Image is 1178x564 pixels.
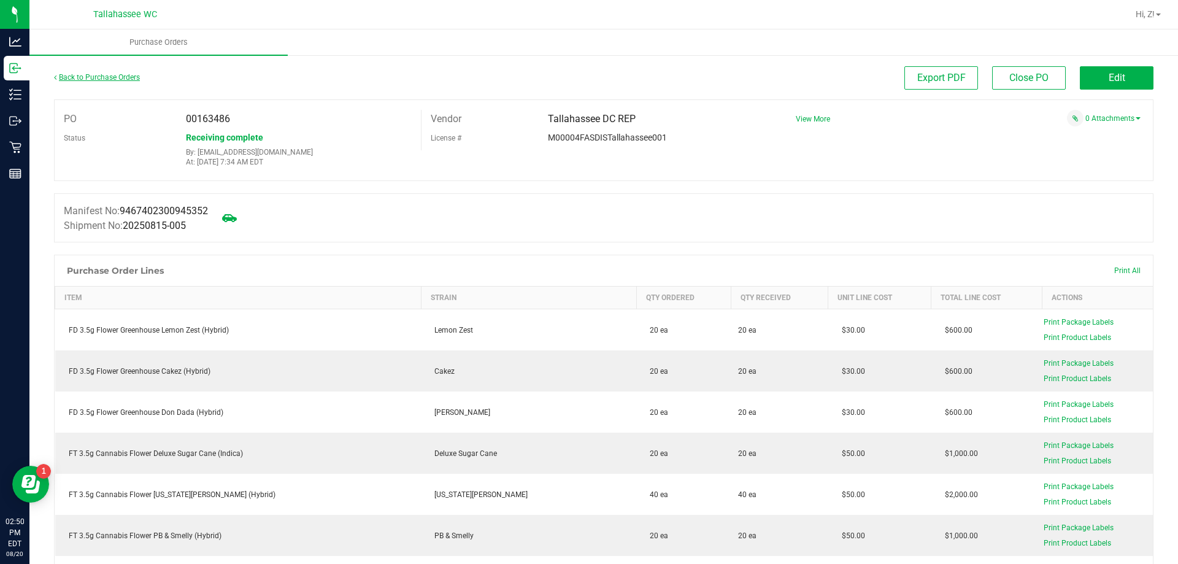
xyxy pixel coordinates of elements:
[1044,359,1114,368] span: Print Package Labels
[1044,400,1114,409] span: Print Package Labels
[644,531,668,540] span: 20 ea
[93,9,157,20] span: Tallahassee WC
[9,141,21,153] inline-svg: Retail
[431,110,461,128] label: Vendor
[836,367,865,376] span: $30.00
[428,367,455,376] span: Cakez
[644,449,668,458] span: 20 ea
[55,287,422,309] th: Item
[1044,498,1111,506] span: Print Product Labels
[36,464,51,479] iframe: Resource center unread badge
[992,66,1066,90] button: Close PO
[836,326,865,334] span: $30.00
[428,408,490,417] span: [PERSON_NAME]
[1044,333,1111,342] span: Print Product Labels
[644,326,668,334] span: 20 ea
[939,326,972,334] span: $600.00
[186,148,412,156] p: By: [EMAIL_ADDRESS][DOMAIN_NAME]
[738,366,756,377] span: 20 ea
[64,218,186,233] label: Shipment No:
[1042,287,1153,309] th: Actions
[123,220,186,231] span: 20250815-005
[939,408,972,417] span: $600.00
[939,449,978,458] span: $1,000.00
[63,489,414,500] div: FT 3.5g Cannabis Flower [US_STATE][PERSON_NAME] (Hybrid)
[939,367,972,376] span: $600.00
[1044,457,1111,465] span: Print Product Labels
[29,29,288,55] a: Purchase Orders
[1044,318,1114,326] span: Print Package Labels
[63,448,414,459] div: FT 3.5g Cannabis Flower Deluxe Sugar Cane (Indica)
[836,531,865,540] span: $50.00
[644,367,668,376] span: 20 ea
[63,407,414,418] div: FD 3.5g Flower Greenhouse Don Dada (Hybrid)
[64,129,85,147] label: Status
[9,62,21,74] inline-svg: Inbound
[1067,110,1084,126] span: Attach a document
[186,113,230,125] span: 00163486
[917,72,966,83] span: Export PDF
[1044,539,1111,547] span: Print Product Labels
[636,287,731,309] th: Qty Ordered
[9,115,21,127] inline-svg: Outbound
[428,531,474,540] span: PB & Smelly
[1044,415,1111,424] span: Print Product Labels
[738,530,756,541] span: 20 ea
[186,158,412,166] p: At: [DATE] 7:34 AM EDT
[939,531,978,540] span: $1,000.00
[1009,72,1049,83] span: Close PO
[54,73,140,82] a: Back to Purchase Orders
[1085,114,1141,123] a: 0 Attachments
[63,366,414,377] div: FD 3.5g Flower Greenhouse Cakez (Hybrid)
[63,325,414,336] div: FD 3.5g Flower Greenhouse Lemon Zest (Hybrid)
[12,466,49,503] iframe: Resource center
[738,325,756,336] span: 20 ea
[428,449,497,458] span: Deluxe Sugar Cane
[64,204,208,218] label: Manifest No:
[644,408,668,417] span: 20 ea
[738,407,756,418] span: 20 ea
[120,205,208,217] span: 9467402300945352
[9,36,21,48] inline-svg: Analytics
[6,549,24,558] p: 08/20
[931,287,1042,309] th: Total Line Cost
[644,490,668,499] span: 40 ea
[548,113,636,125] span: Tallahassee DC REP
[828,287,931,309] th: Unit Line Cost
[431,129,461,147] label: License #
[6,516,24,549] p: 02:50 PM EDT
[63,530,414,541] div: FT 3.5g Cannabis Flower PB & Smelly (Hybrid)
[904,66,978,90] button: Export PDF
[217,206,242,230] span: Mark as not Arrived
[1114,266,1141,275] span: Print All
[1136,9,1155,19] span: Hi, Z!
[1044,374,1111,383] span: Print Product Labels
[1044,482,1114,491] span: Print Package Labels
[428,326,473,334] span: Lemon Zest
[836,408,865,417] span: $30.00
[836,490,865,499] span: $50.00
[428,490,528,499] span: [US_STATE][PERSON_NAME]
[548,133,667,142] span: M00004FASDISTallahassee001
[738,448,756,459] span: 20 ea
[9,168,21,180] inline-svg: Reports
[836,449,865,458] span: $50.00
[731,287,828,309] th: Qty Received
[1109,72,1125,83] span: Edit
[67,266,164,276] h1: Purchase Order Lines
[796,115,830,123] a: View More
[1044,523,1114,532] span: Print Package Labels
[1044,441,1114,450] span: Print Package Labels
[64,110,77,128] label: PO
[738,489,756,500] span: 40 ea
[939,490,978,499] span: $2,000.00
[9,88,21,101] inline-svg: Inventory
[113,37,204,48] span: Purchase Orders
[421,287,636,309] th: Strain
[1080,66,1153,90] button: Edit
[186,133,263,142] span: Receiving complete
